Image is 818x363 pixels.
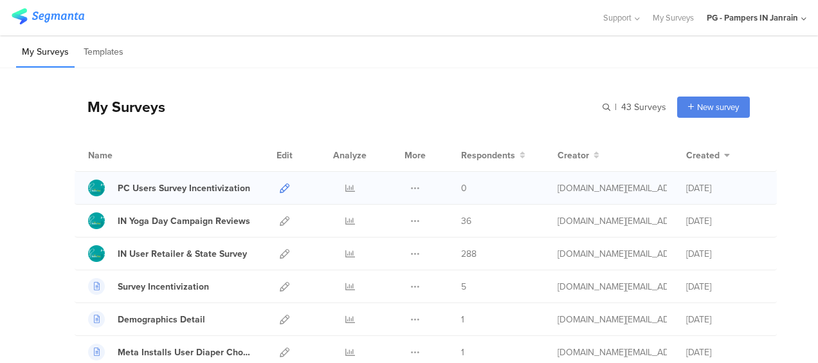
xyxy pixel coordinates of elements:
[686,214,763,228] div: [DATE]
[686,313,763,326] div: [DATE]
[88,180,250,196] a: PC Users Survey Incentivization
[401,139,429,171] div: More
[558,313,667,326] div: sinha.ss@pg.com
[686,280,763,293] div: [DATE]
[16,37,75,68] li: My Surveys
[697,101,739,113] span: New survey
[88,278,209,295] a: Survey Incentivization
[331,139,369,171] div: Analyze
[613,100,619,114] span: |
[461,149,515,162] span: Respondents
[461,280,466,293] span: 5
[686,346,763,359] div: [DATE]
[603,12,632,24] span: Support
[686,149,730,162] button: Created
[118,313,205,326] div: Demographics Detail
[12,8,84,24] img: segmanta logo
[118,181,250,195] div: PC Users Survey Incentivization
[118,247,247,261] div: IN User Retailer & State Survey
[558,247,667,261] div: sinha.ss@pg.com
[621,100,666,114] span: 43 Surveys
[686,149,720,162] span: Created
[461,149,525,162] button: Respondents
[271,139,298,171] div: Edit
[118,346,251,359] div: Meta Installs User Diaper Choices
[88,311,205,328] a: Demographics Detail
[558,181,667,195] div: sinha.ss@pg.com
[461,247,477,261] span: 288
[75,96,165,118] div: My Surveys
[558,346,667,359] div: sinha.ss@pg.com
[707,12,798,24] div: PG - Pampers IN Janrain
[88,212,250,229] a: IN Yoga Day Campaign Reviews
[686,247,763,261] div: [DATE]
[558,149,589,162] span: Creator
[118,214,250,228] div: IN Yoga Day Campaign Reviews
[461,181,467,195] span: 0
[461,214,471,228] span: 36
[118,280,209,293] div: Survey Incentivization
[558,280,667,293] div: sinha.ss@pg.com
[88,245,247,262] a: IN User Retailer & State Survey
[558,214,667,228] div: sinha.ss@pg.com
[461,313,464,326] span: 1
[461,346,464,359] span: 1
[686,181,763,195] div: [DATE]
[88,149,165,162] div: Name
[78,37,129,68] li: Templates
[88,344,251,360] a: Meta Installs User Diaper Choices
[558,149,599,162] button: Creator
